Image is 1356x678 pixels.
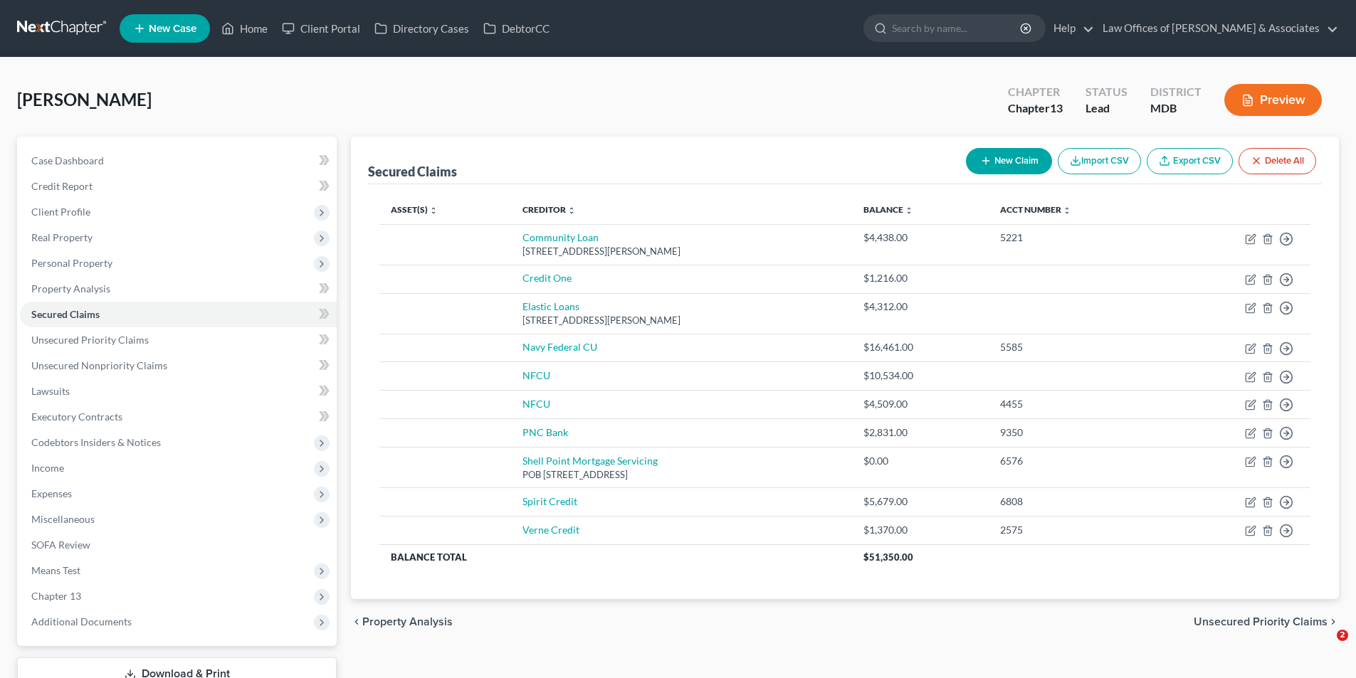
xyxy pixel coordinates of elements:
div: 6576 [1000,454,1155,468]
input: Search by name... [892,15,1022,41]
div: 4455 [1000,397,1155,411]
span: Property Analysis [362,616,453,627]
button: Unsecured Priority Claims chevron_right [1194,616,1339,627]
a: Help [1046,16,1094,41]
i: chevron_left [351,616,362,627]
span: Unsecured Priority Claims [1194,616,1328,627]
a: NFCU [522,369,550,381]
th: Balance Total [379,544,851,570]
a: Verne Credit [522,524,579,536]
span: Expenses [31,487,72,499]
span: Unsecured Priority Claims [31,334,149,346]
i: unfold_more [567,206,576,215]
a: Spirit Credit [522,495,577,507]
a: Export CSV [1147,148,1233,174]
a: Navy Federal CU [522,341,597,353]
a: Home [214,16,275,41]
a: Secured Claims [20,302,337,327]
div: MDB [1150,100,1202,117]
span: Secured Claims [31,308,100,320]
div: Secured Claims [368,163,457,180]
a: Law Offices of [PERSON_NAME] & Associates [1095,16,1338,41]
div: District [1150,84,1202,100]
div: POB [STREET_ADDRESS] [522,468,841,482]
span: Additional Documents [31,615,132,627]
div: Chapter [1008,100,1063,117]
a: Unsecured Priority Claims [20,327,337,353]
span: $51,350.00 [863,551,913,563]
a: Balance unfold_more [863,204,913,215]
span: Real Property [31,231,93,243]
span: New Case [149,23,196,34]
a: Client Portal [275,16,367,41]
div: Status [1086,84,1128,100]
span: Means Test [31,564,80,576]
span: Executory Contracts [31,410,122,423]
a: Executory Contracts [20,404,337,430]
div: $4,312.00 [863,300,977,314]
i: unfold_more [905,206,913,215]
button: Preview [1224,84,1322,116]
a: SOFA Review [20,532,337,558]
span: Chapter 13 [31,590,81,602]
a: PNC Bank [522,426,568,438]
div: $1,216.00 [863,271,977,285]
div: $4,509.00 [863,397,977,411]
div: $2,831.00 [863,425,977,440]
span: Unsecured Nonpriority Claims [31,359,167,371]
a: Case Dashboard [20,148,337,174]
div: 5585 [1000,340,1155,354]
button: Import CSV [1058,148,1141,174]
div: $5,679.00 [863,494,977,509]
span: [PERSON_NAME] [17,89,152,110]
span: Codebtors Insiders & Notices [31,436,161,448]
a: Property Analysis [20,276,337,302]
a: Lawsuits [20,378,337,404]
div: 2575 [1000,523,1155,537]
a: Elastic Loans [522,300,579,312]
span: 13 [1050,101,1063,115]
button: New Claim [966,148,1052,174]
a: Asset(s) unfold_more [391,204,438,215]
div: Chapter [1008,84,1063,100]
span: Client Profile [31,206,90,218]
div: $1,370.00 [863,523,977,537]
a: Credit One [522,272,572,284]
span: Income [31,462,64,474]
div: 9350 [1000,425,1155,440]
button: chevron_left Property Analysis [351,616,453,627]
a: Community Loan [522,231,599,243]
div: $0.00 [863,454,977,468]
a: Directory Cases [367,16,476,41]
a: Acct Number unfold_more [1000,204,1071,215]
div: $10,534.00 [863,369,977,383]
i: unfold_more [1063,206,1071,215]
a: Unsecured Nonpriority Claims [20,353,337,378]
a: Creditor unfold_more [522,204,576,215]
div: $16,461.00 [863,340,977,354]
span: Miscellaneous [31,513,95,525]
span: 2 [1337,630,1348,641]
a: NFCU [522,398,550,410]
i: unfold_more [429,206,438,215]
div: 6808 [1000,494,1155,509]
i: chevron_right [1328,616,1339,627]
span: Case Dashboard [31,154,104,166]
span: Credit Report [31,180,93,192]
button: Delete All [1239,148,1316,174]
a: Shell Point Mortgage Servicing [522,455,658,467]
div: $4,438.00 [863,231,977,245]
a: Credit Report [20,174,337,199]
div: Lead [1086,100,1128,117]
div: [STREET_ADDRESS][PERSON_NAME] [522,314,841,327]
span: Lawsuits [31,385,70,397]
iframe: Intercom live chat [1308,630,1342,664]
a: DebtorCC [476,16,557,41]
div: [STREET_ADDRESS][PERSON_NAME] [522,245,841,258]
span: Personal Property [31,257,112,269]
div: 5221 [1000,231,1155,245]
span: SOFA Review [31,539,90,551]
span: Property Analysis [31,282,110,295]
